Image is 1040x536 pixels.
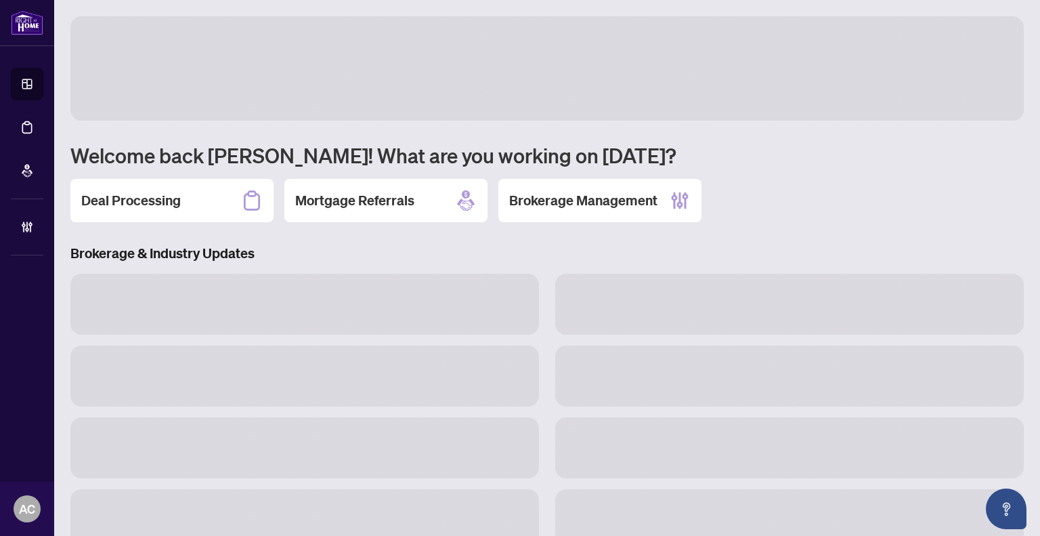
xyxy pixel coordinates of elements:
img: logo [11,10,43,35]
h3: Brokerage & Industry Updates [70,244,1024,263]
button: Open asap [986,489,1026,529]
h1: Welcome back [PERSON_NAME]! What are you working on [DATE]? [70,142,1024,168]
h2: Brokerage Management [509,191,657,210]
h2: Deal Processing [81,191,181,210]
span: AC [19,499,35,518]
h2: Mortgage Referrals [295,191,414,210]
